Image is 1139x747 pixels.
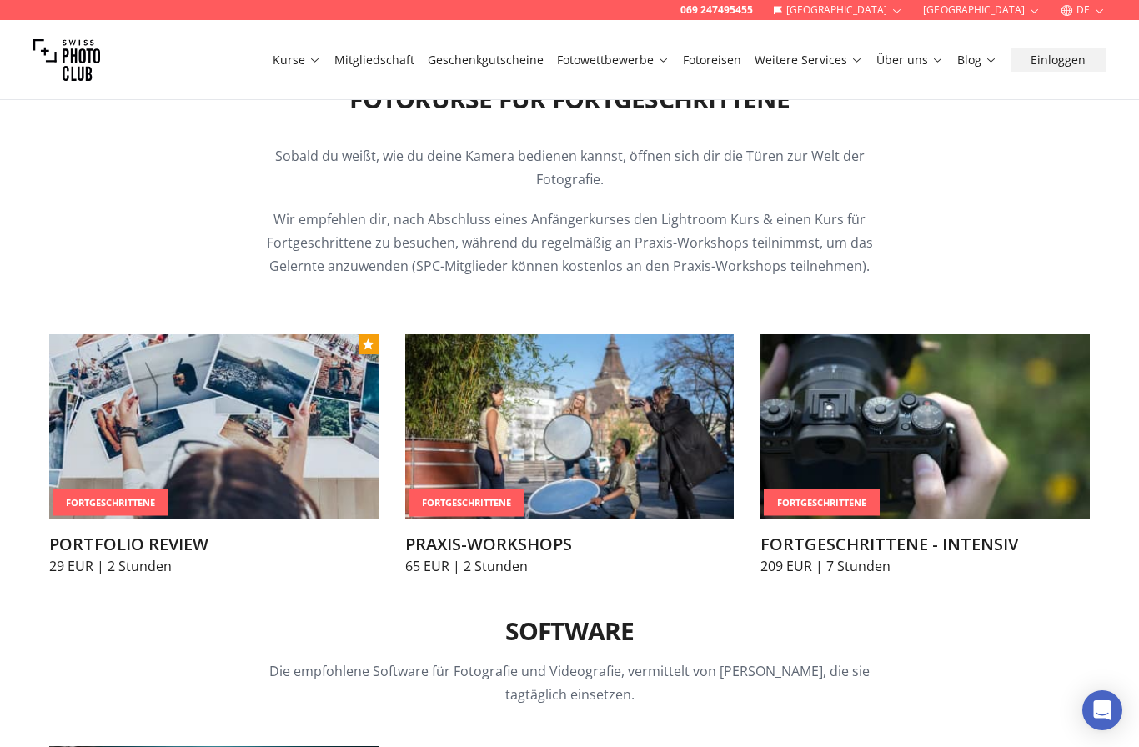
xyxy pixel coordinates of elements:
a: Über uns [876,52,944,68]
a: Kurse [273,52,321,68]
a: PORTFOLIO REVIEWFortgeschrittenePORTFOLIO REVIEW29 EUR | 2 Stunden [49,334,379,576]
span: Die empfohlene Software für Fotografie und Videografie, vermittelt von [PERSON_NAME], die sie tag... [269,662,870,704]
h3: PORTFOLIO REVIEW [49,533,379,556]
p: Sobald du weißt, wie du deine Kamera bedienen kannst, öffnen sich dir die Türen zur Welt der Foto... [249,144,890,191]
a: Mitgliedschaft [334,52,414,68]
img: FORTGESCHRITTENE - INTENSIV [760,334,1090,519]
button: Einloggen [1011,48,1106,72]
h3: FORTGESCHRITTENE - INTENSIV [760,533,1090,556]
p: 65 EUR | 2 Stunden [405,556,735,576]
div: Fortgeschrittene [409,489,524,517]
div: Fortgeschrittene [764,489,880,516]
h2: Software [505,616,635,646]
h3: PRAXIS-WORKSHOPS [405,533,735,556]
button: Geschenkgutscheine [421,48,550,72]
div: Open Intercom Messenger [1082,690,1122,730]
p: 209 EUR | 7 Stunden [760,556,1090,576]
a: Fotowettbewerbe [557,52,670,68]
button: Kurse [266,48,328,72]
p: 29 EUR | 2 Stunden [49,556,379,576]
a: Fotoreisen [683,52,741,68]
button: Blog [951,48,1004,72]
button: Über uns [870,48,951,72]
a: Geschenkgutscheine [428,52,544,68]
button: Weitere Services [748,48,870,72]
a: Blog [957,52,997,68]
button: Fotowettbewerbe [550,48,676,72]
div: Fortgeschrittene [53,489,168,516]
a: 069 247495455 [680,3,753,17]
a: PRAXIS-WORKSHOPSFortgeschrittenePRAXIS-WORKSHOPS65 EUR | 2 Stunden [405,334,735,576]
a: Weitere Services [755,52,863,68]
a: FORTGESCHRITTENE - INTENSIVFortgeschritteneFORTGESCHRITTENE - INTENSIV209 EUR | 7 Stunden [760,334,1090,576]
p: Wir empfehlen dir, nach Abschluss eines Anfängerkurses den Lightroom Kurs & einen Kurs für Fortge... [249,208,890,278]
h2: Fotokurse für Fortgeschrittene [349,84,790,114]
img: Swiss photo club [33,27,100,93]
button: Mitgliedschaft [328,48,421,72]
img: PRAXIS-WORKSHOPS [405,334,735,519]
button: Fotoreisen [676,48,748,72]
img: PORTFOLIO REVIEW [49,334,379,519]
